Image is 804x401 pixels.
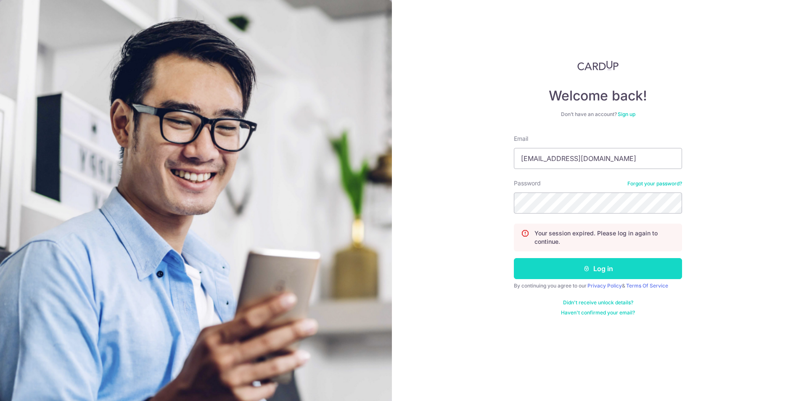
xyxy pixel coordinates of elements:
p: Your session expired. Please log in again to continue. [534,229,675,246]
img: CardUp Logo [577,61,619,71]
a: Privacy Policy [587,282,622,289]
a: Forgot your password? [627,180,682,187]
label: Email [514,135,528,143]
h4: Welcome back! [514,87,682,104]
label: Password [514,179,541,187]
div: By continuing you agree to our & [514,282,682,289]
a: Terms Of Service [626,282,668,289]
a: Didn't receive unlock details? [563,299,633,306]
button: Log in [514,258,682,279]
a: Haven't confirmed your email? [561,309,635,316]
div: Don’t have an account? [514,111,682,118]
input: Enter your Email [514,148,682,169]
a: Sign up [618,111,635,117]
